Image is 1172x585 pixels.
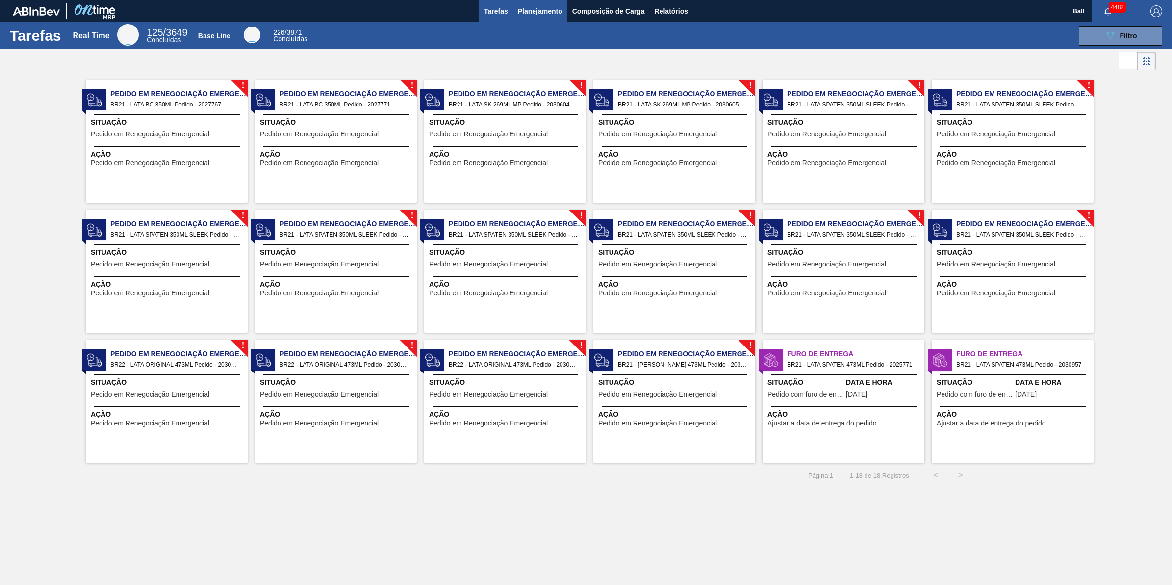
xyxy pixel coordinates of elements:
[937,131,1055,138] span: Pedido em Renegociação Emergencial
[808,472,833,479] span: Página : 1
[937,149,1091,160] span: Ação
[1079,26,1162,46] button: Filtro
[598,160,717,167] span: Pedido em Renegociação Emergencial
[787,219,924,229] span: Pedido em Renegociação Emergencial
[429,261,548,268] span: Pedido em Renegociação Emergencial
[956,89,1094,99] span: Pedido em Renegociação Emergencial
[937,377,1013,388] span: Situação
[429,131,548,138] span: Pedido em Renegociação Emergencial
[147,36,181,44] span: Concluídas
[87,223,102,238] img: status
[655,5,688,17] span: Relatórios
[429,117,584,128] span: Situação
[787,359,917,370] span: BR21 - LATA SPATEN 473ML Pedido - 2025771
[618,359,747,370] span: BR21 - LATA STELLA 473ML Pedido - 2030958
[598,420,717,427] span: Pedido em Renegociação Emergencial
[260,377,414,388] span: Situação
[429,160,548,167] span: Pedido em Renegociação Emergencial
[787,89,924,99] span: Pedido em Renegociação Emergencial
[410,342,413,349] span: !
[273,28,302,36] span: / 3871
[937,391,1013,398] span: Pedido com furo de entrega
[767,377,843,388] span: Situação
[767,149,922,160] span: Ação
[572,5,645,17] span: Composição de Carga
[749,342,752,349] span: !
[580,342,583,349] span: !
[429,247,584,258] span: Situação
[937,117,1091,128] span: Situação
[937,279,1091,290] span: Ação
[241,212,244,219] span: !
[1120,32,1137,40] span: Filtro
[91,247,245,258] span: Situação
[91,261,209,268] span: Pedido em Renegociação Emergencial
[91,290,209,297] span: Pedido em Renegociação Emergencial
[410,82,413,89] span: !
[429,149,584,160] span: Ação
[918,212,921,219] span: !
[846,377,922,388] span: Data e Hora
[484,5,508,17] span: Tarefas
[13,7,60,16] img: TNhmsLtSVTkK8tSr43FrP2fwEKptu5GPRR3wAAAABJRU5ErkJggg==
[749,212,752,219] span: !
[91,117,245,128] span: Situação
[256,223,271,238] img: status
[429,409,584,420] span: Ação
[1087,82,1090,89] span: !
[918,82,921,89] span: !
[787,349,924,359] span: Furo de Entrega
[241,342,244,349] span: !
[280,99,409,110] span: BR21 - LATA BC 350ML Pedido - 2027771
[937,261,1055,268] span: Pedido em Renegociação Emergencial
[280,359,409,370] span: BR22 - LATA ORIGINAL 473ML Pedido - 2030953
[449,89,586,99] span: Pedido em Renegociação Emergencial
[280,219,417,229] span: Pedido em Renegociação Emergencial
[598,261,717,268] span: Pedido em Renegociação Emergencial
[280,89,417,99] span: Pedido em Renegociação Emergencial
[618,99,747,110] span: BR21 - LATA SK 269ML MP Pedido - 2030605
[260,391,379,398] span: Pedido em Renegociação Emergencial
[1150,5,1162,17] img: Logout
[848,472,909,479] span: 1 - 18 de 18 Registros
[425,93,440,107] img: status
[1119,52,1137,70] div: Visão em Lista
[1015,377,1091,388] span: Data e Hora
[260,131,379,138] span: Pedido em Renegociação Emergencial
[618,349,755,359] span: Pedido em Renegociação Emergencial
[280,229,409,240] span: BR21 - LATA SPATEN 350ML SLEEK Pedido - 2030676
[449,229,578,240] span: BR21 - LATA SPATEN 350ML SLEEK Pedido - 2030677
[91,149,245,160] span: Ação
[518,5,562,17] span: Planejamento
[1087,212,1090,219] span: !
[410,212,413,219] span: !
[260,409,414,420] span: Ação
[594,353,609,368] img: status
[767,261,886,268] span: Pedido em Renegociação Emergencial
[91,377,245,388] span: Situação
[260,117,414,128] span: Situação
[767,131,886,138] span: Pedido em Renegociação Emergencial
[110,219,248,229] span: Pedido em Renegociação Emergencial
[764,353,778,368] img: status
[147,27,163,38] span: 125
[91,131,209,138] span: Pedido em Renegociação Emergencial
[256,353,271,368] img: status
[87,353,102,368] img: status
[449,99,578,110] span: BR21 - LATA SK 269ML MP Pedido - 2030604
[749,82,752,89] span: !
[198,32,230,40] div: Base Line
[110,349,248,359] span: Pedido em Renegociação Emergencial
[429,420,548,427] span: Pedido em Renegociação Emergencial
[147,28,187,43] div: Real Time
[260,420,379,427] span: Pedido em Renegociação Emergencial
[787,99,917,110] span: BR21 - LATA SPATEN 350ML SLEEK Pedido - 2030673
[425,223,440,238] img: status
[598,117,753,128] span: Situação
[449,359,578,370] span: BR22 - LATA ORIGINAL 473ML Pedido - 2030952
[91,279,245,290] span: Ação
[1092,4,1123,18] button: Notificações
[280,349,417,359] span: Pedido em Renegociação Emergencial
[429,377,584,388] span: Situação
[937,160,1055,167] span: Pedido em Renegociação Emergencial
